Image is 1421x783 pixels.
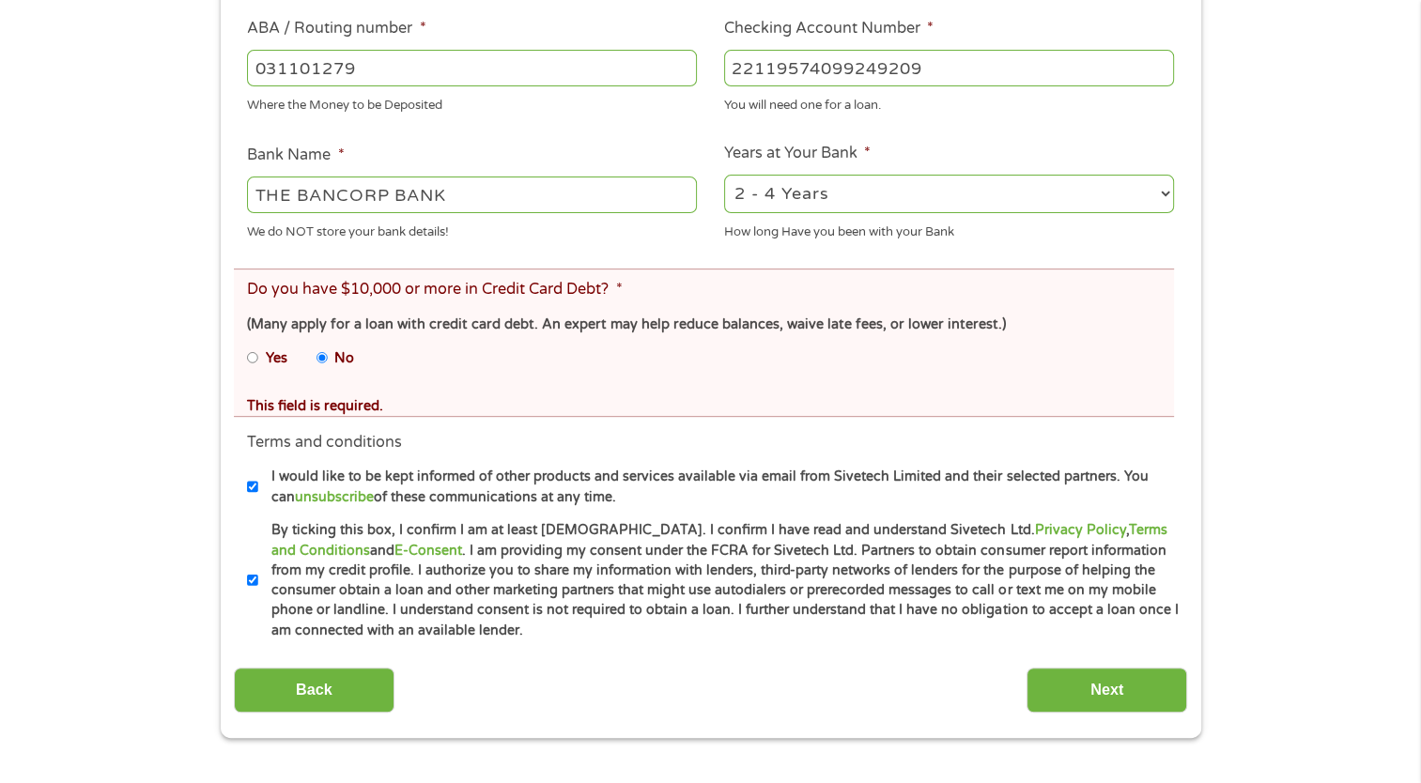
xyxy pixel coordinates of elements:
a: Terms and Conditions [271,522,1166,558]
div: This field is required. [247,396,1160,417]
div: Where the Money to be Deposited [247,89,697,115]
label: Terms and conditions [247,433,402,453]
div: (Many apply for a loan with credit card debt. An expert may help reduce balances, waive late fees... [247,315,1160,335]
input: 345634636 [724,50,1174,85]
label: Bank Name [247,146,344,165]
label: Checking Account Number [724,19,934,38]
input: Back [234,668,394,714]
a: unsubscribe [295,489,374,505]
div: We do NOT store your bank details! [247,216,697,241]
a: Privacy Policy [1034,522,1125,538]
input: 263177916 [247,50,697,85]
div: You will need one for a loan. [724,89,1174,115]
label: I would like to be kept informed of other products and services available via email from Sivetech... [258,467,1180,507]
input: Next [1027,668,1187,714]
label: ABA / Routing number [247,19,425,38]
label: Years at Your Bank [724,144,871,163]
label: Yes [266,348,287,369]
a: E-Consent [394,543,462,559]
label: No [334,348,354,369]
div: How long Have you been with your Bank [724,216,1174,241]
label: By ticking this box, I confirm I am at least [DEMOGRAPHIC_DATA]. I confirm I have read and unders... [258,520,1180,640]
label: Do you have $10,000 or more in Credit Card Debt? [247,280,622,299]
